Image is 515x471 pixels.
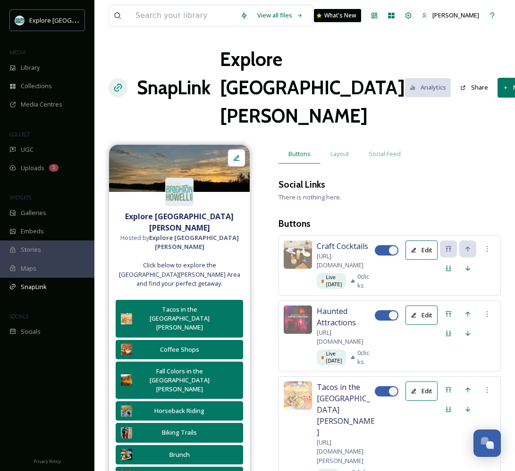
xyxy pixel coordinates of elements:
img: 67e7af72-b6c8-455a-acf8-98e6fe1b68aa.avif [15,16,25,25]
span: Socials [21,327,41,336]
img: 09d5af2d-77d8-495d-ad4b-c03d8124fe03.jpg [284,240,312,269]
img: 6b094d29-d8a6-4294-ad84-b34487c0edb8.jpg [121,449,132,460]
div: Brunch [137,450,222,459]
div: Tacos in the [GEOGRAPHIC_DATA][PERSON_NAME] [137,305,222,332]
div: 2 [49,164,59,172]
a: What's New [314,9,361,22]
div: Live [DATE] [317,273,346,289]
a: Privacy Policy [34,455,61,466]
a: Analytics [405,78,456,97]
button: Biking Trails [116,423,243,442]
button: Analytics [405,78,451,97]
strong: Explore [GEOGRAPHIC_DATA][PERSON_NAME] [125,211,234,233]
a: SnapLink [137,74,211,102]
a: [PERSON_NAME] [417,6,484,25]
span: Stories [21,245,41,254]
span: Galleries [21,208,46,217]
span: [PERSON_NAME] [432,11,479,19]
span: WIDGETS [9,194,31,201]
span: Click below to explore the [GEOGRAPHIC_DATA][PERSON_NAME] Area and find your perfect getaway. [114,261,245,288]
div: Fall Colors in the [GEOGRAPHIC_DATA][PERSON_NAME] [137,367,222,394]
h1: Explore [GEOGRAPHIC_DATA][PERSON_NAME] [220,45,405,130]
span: Maps [21,264,36,273]
img: 27e1d2ed-eaa8-4c7b-bbbf-4225d490b4c0.jpg [121,427,132,438]
span: Buttons [288,149,311,158]
button: Edit [405,240,438,260]
span: Embeds [21,227,44,236]
img: 7fba7203-66d3-413a-89a9-b03b392e0ab7.jpg [284,306,312,334]
a: View all files [253,6,308,25]
span: [URL][DOMAIN_NAME] [317,252,375,270]
span: Craft Cocktails [317,240,368,252]
button: Edit [405,306,438,325]
img: 67e7af72-b6c8-455a-acf8-98e6fe1b68aa.avif [165,178,194,206]
img: 69722c47-1ad3-4d23-8da8-f8965570ac77.jpg [121,313,132,324]
input: Search your library [131,5,236,26]
img: %2540trevapeach%25203.png [109,145,250,192]
button: Brunch [116,445,243,464]
button: Tacos in the [GEOGRAPHIC_DATA][PERSON_NAME] [116,300,243,338]
button: Horseback Riding [116,401,243,421]
img: d7e71e25-4b07-4551-98e8-a7623558a068.jpg [121,344,132,355]
span: Library [21,63,40,72]
span: SnapLink [21,282,47,291]
div: Horseback Riding [137,406,222,415]
span: Collections [21,82,52,91]
span: Haunted Attractions [317,306,375,328]
button: Share [456,78,493,97]
div: Coffee Shops [137,345,222,354]
span: [URL][DOMAIN_NAME][PERSON_NAME] [317,438,375,465]
button: Open Chat [473,430,501,457]
span: UGC [21,145,34,154]
div: Biking Trails [137,428,222,437]
span: Social Feed [369,149,401,158]
span: Uploads [21,164,44,173]
span: There is nothing here. [279,193,341,201]
h3: Social Links [279,178,325,191]
span: 0 clicks [357,272,370,290]
span: Media Centres [21,100,62,109]
span: MEDIA [9,49,26,56]
span: [URL][DOMAIN_NAME] [317,328,375,346]
img: 69722c47-1ad3-4d23-8da8-f8965570ac77.jpg [284,381,312,410]
span: Layout [330,149,349,158]
span: SOCIALS [9,313,28,320]
img: 43569894-00ba-4b87-a734-42d626b0adcc.jpg [121,374,132,386]
strong: Explore [GEOGRAPHIC_DATA][PERSON_NAME] [149,233,239,251]
span: Explore [GEOGRAPHIC_DATA][PERSON_NAME] [29,16,159,25]
span: Privacy Policy [34,458,61,464]
button: Edit [405,381,438,401]
span: Tacos in the [GEOGRAPHIC_DATA][PERSON_NAME] [317,381,375,438]
span: 0 clicks [357,348,370,366]
div: Live [DATE] [317,349,346,365]
img: bc00d4ef-b3d3-44f9-86f1-557d12eb57d0.jpg [121,405,132,417]
button: Coffee Shops [116,340,243,359]
span: COLLECT [9,131,30,138]
button: Fall Colors in the [GEOGRAPHIC_DATA][PERSON_NAME] [116,362,243,399]
span: Hosted by [114,233,245,251]
h3: Buttons [279,217,501,231]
